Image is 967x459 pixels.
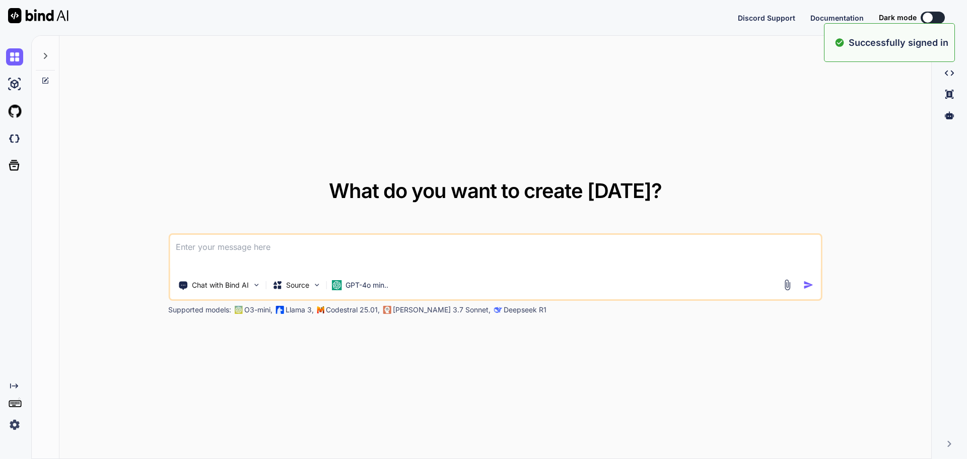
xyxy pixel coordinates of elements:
span: What do you want to create [DATE]? [329,178,662,203]
img: attachment [782,279,793,291]
img: chat [6,48,23,65]
img: darkCloudIdeIcon [6,130,23,147]
img: Pick Models [312,281,321,289]
p: Llama 3, [286,305,314,315]
img: Bind AI [8,8,68,23]
span: Discord Support [738,14,795,22]
img: claude [383,306,391,314]
img: GPT-4 [234,306,242,314]
img: icon [803,280,814,290]
p: O3-mini, [244,305,272,315]
p: Supported models: [168,305,231,315]
p: Successfully signed in [849,36,948,49]
p: Deepseek R1 [504,305,546,315]
span: Documentation [810,14,864,22]
img: githubLight [6,103,23,120]
img: Pick Tools [252,281,260,289]
img: claude [494,306,502,314]
p: [PERSON_NAME] 3.7 Sonnet, [393,305,491,315]
p: GPT-4o min.. [346,280,388,290]
img: Llama2 [275,306,284,314]
img: alert [835,36,845,49]
button: Discord Support [738,13,795,23]
p: Codestral 25.01, [326,305,380,315]
img: Mistral-AI [317,306,324,313]
p: Chat with Bind AI [192,280,249,290]
img: settings [6,416,23,433]
p: Source [286,280,309,290]
button: Documentation [810,13,864,23]
img: ai-studio [6,76,23,93]
img: GPT-4o mini [331,280,341,290]
span: Dark mode [879,13,917,23]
